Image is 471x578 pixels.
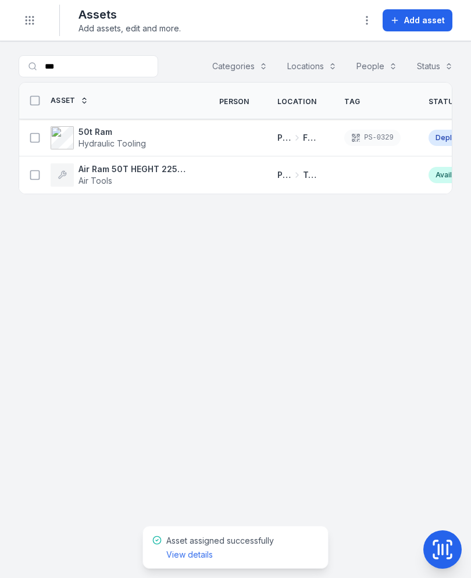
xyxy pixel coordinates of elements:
span: Picton Shed 1 Tool Store (Storage) [277,169,291,181]
span: Air Tools [78,176,112,185]
h2: Assets [78,6,181,23]
span: Add assets, edit and more. [78,23,181,34]
a: 50t RamHydraulic Tooling [51,126,146,149]
a: Air Ram 50T HEGHT 225MMAir Tools [51,163,191,187]
span: Location [277,97,316,106]
div: PS-0329 [344,130,400,146]
button: Toggle navigation [19,9,41,31]
span: Hydraulic Tooling [78,138,146,148]
a: View details [166,549,213,561]
button: Categories [205,55,275,77]
span: Status [429,97,459,106]
strong: 50t Ram [78,126,146,138]
button: Add asset [383,9,452,31]
span: Asset [51,96,76,105]
a: Picton Shed 1 Tool Store (Storage)TA31 [277,169,316,181]
button: Locations [280,55,344,77]
span: Tag [344,97,360,106]
span: Add asset [404,15,445,26]
span: Person [219,97,249,106]
span: Float area [303,132,317,144]
span: Asset assigned successfully [166,536,274,559]
span: TA31 [303,169,317,181]
span: Picton Workshops & Bays [277,132,291,144]
a: Asset [51,96,88,105]
button: Status [409,55,461,77]
a: Picton Workshops & BaysFloat area [277,132,316,144]
button: People [349,55,405,77]
strong: Air Ram 50T HEGHT 225MM [78,163,191,175]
